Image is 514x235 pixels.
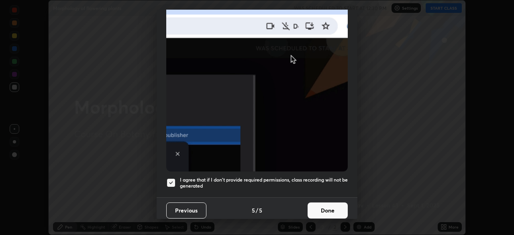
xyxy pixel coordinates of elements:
[256,206,258,215] h4: /
[180,177,348,189] h5: I agree that if I don't provide required permissions, class recording will not be generated
[259,206,262,215] h4: 5
[252,206,255,215] h4: 5
[308,202,348,219] button: Done
[166,202,206,219] button: Previous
